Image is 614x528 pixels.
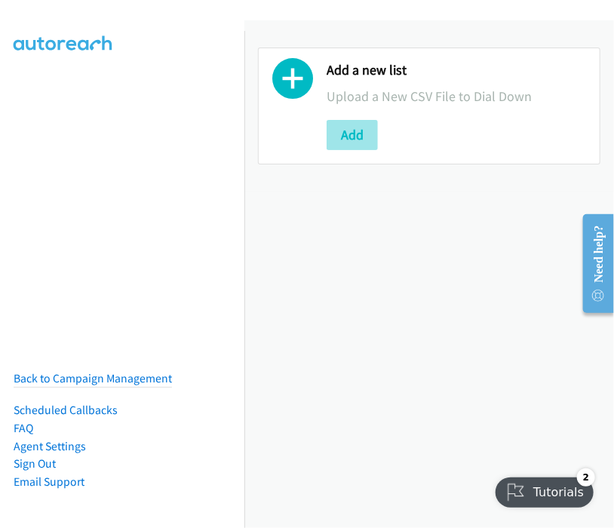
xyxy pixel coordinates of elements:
a: Email Support [14,474,84,489]
a: FAQ [14,421,33,435]
button: Add [327,120,378,150]
a: Back to Campaign Management [14,371,172,385]
a: Scheduled Callbacks [14,403,118,417]
a: Sign Out [14,456,56,471]
p: Upload a New CSV File to Dial Down [327,86,586,106]
a: Agent Settings [14,439,86,453]
iframe: Checklist [487,462,603,517]
iframe: Resource Center [571,204,614,324]
h2: Add a new list [327,62,586,79]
